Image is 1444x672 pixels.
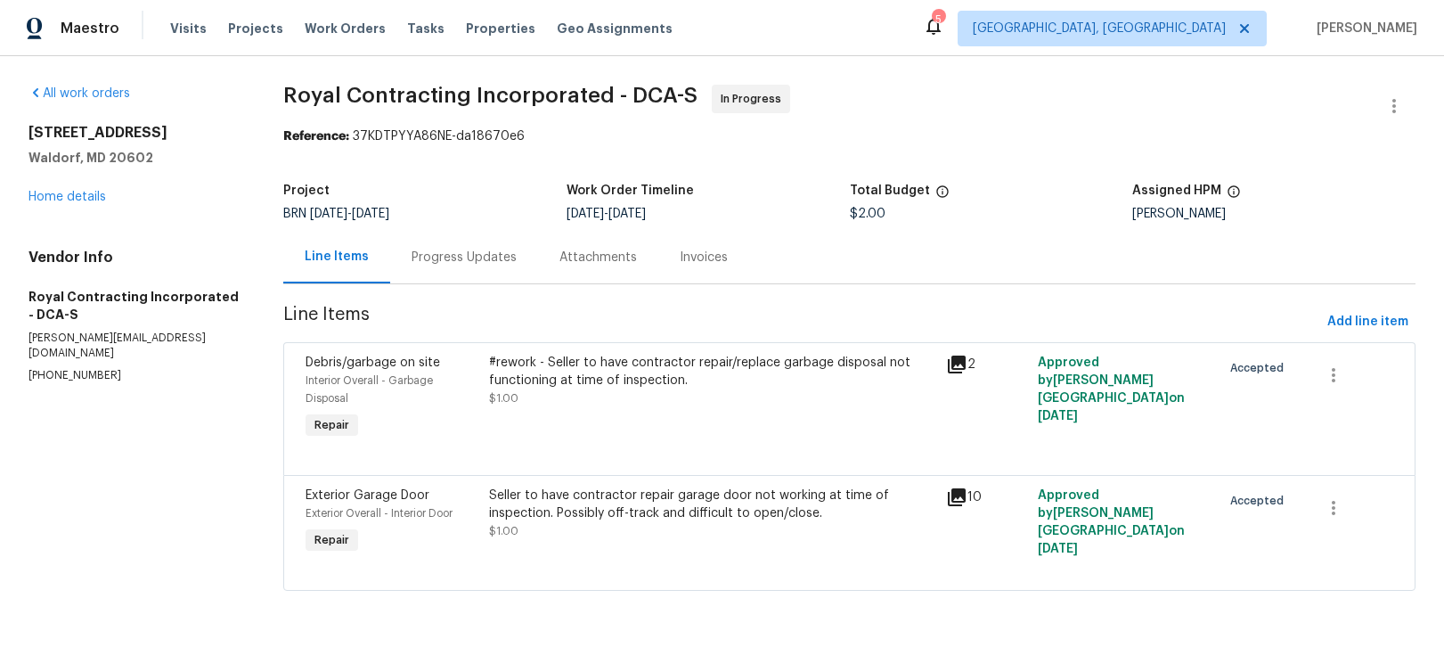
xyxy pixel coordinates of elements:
[228,20,283,37] span: Projects
[567,208,646,220] span: -
[306,508,453,519] span: Exterior Overall - Interior Door
[170,20,207,37] span: Visits
[680,249,728,266] div: Invoices
[283,127,1415,145] div: 37KDTPYYA86NE-da18670e6
[946,354,1027,375] div: 2
[557,20,673,37] span: Geo Assignments
[1038,489,1185,555] span: Approved by [PERSON_NAME][GEOGRAPHIC_DATA] on
[1132,208,1415,220] div: [PERSON_NAME]
[29,124,241,142] h2: [STREET_ADDRESS]
[1327,311,1408,333] span: Add line item
[1038,543,1078,555] span: [DATE]
[283,85,698,106] span: Royal Contracting Incorporated - DCA-S
[559,249,637,266] div: Attachments
[283,184,330,197] h5: Project
[932,11,944,29] div: 5
[567,184,694,197] h5: Work Order Timeline
[489,487,936,522] div: Seller to have contractor repair garage door not working at time of inspection. Possibly off-trac...
[608,208,646,220] span: [DATE]
[29,191,106,203] a: Home details
[307,416,356,434] span: Repair
[310,208,347,220] span: [DATE]
[307,531,356,549] span: Repair
[567,208,604,220] span: [DATE]
[407,22,445,35] span: Tasks
[352,208,389,220] span: [DATE]
[466,20,535,37] span: Properties
[1132,184,1221,197] h5: Assigned HPM
[850,208,885,220] span: $2.00
[935,184,950,208] span: The total cost of line items that have been proposed by Opendoor. This sum includes line items th...
[305,20,386,37] span: Work Orders
[1230,492,1291,510] span: Accepted
[305,248,369,266] div: Line Items
[1038,356,1185,422] span: Approved by [PERSON_NAME][GEOGRAPHIC_DATA] on
[721,90,788,108] span: In Progress
[310,208,389,220] span: -
[1038,410,1078,422] span: [DATE]
[489,393,518,404] span: $1.00
[29,331,241,361] p: [PERSON_NAME][EMAIL_ADDRESS][DOMAIN_NAME]
[29,149,241,167] h5: Waldorf, MD 20602
[29,368,241,383] p: [PHONE_NUMBER]
[61,20,119,37] span: Maestro
[850,184,930,197] h5: Total Budget
[489,354,936,389] div: #rework - Seller to have contractor repair/replace garbage disposal not functioning at time of in...
[29,87,130,100] a: All work orders
[29,288,241,324] h5: Royal Contracting Incorporated - DCA-S
[306,489,429,502] span: Exterior Garage Door
[1309,20,1417,37] span: [PERSON_NAME]
[489,526,518,537] span: $1.00
[1230,359,1291,377] span: Accepted
[1227,184,1241,208] span: The hpm assigned to this work order.
[1320,306,1415,339] button: Add line item
[306,375,433,404] span: Interior Overall - Garbage Disposal
[946,487,1027,508] div: 10
[973,20,1226,37] span: [GEOGRAPHIC_DATA], [GEOGRAPHIC_DATA]
[306,356,440,369] span: Debris/garbage on site
[283,130,349,143] b: Reference:
[29,249,241,266] h4: Vendor Info
[283,306,1320,339] span: Line Items
[283,208,389,220] span: BRN
[412,249,517,266] div: Progress Updates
